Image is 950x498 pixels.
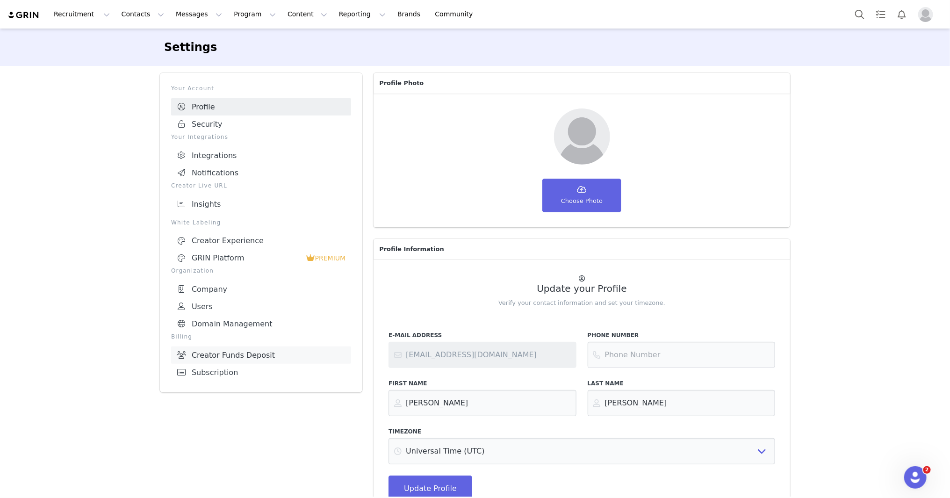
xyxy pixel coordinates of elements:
select: Select Timezone [389,438,775,464]
a: Notifications [171,164,351,181]
span: Profile Photo [379,79,424,88]
a: GRIN Platform PREMIUM [171,249,351,267]
button: Search [849,4,870,25]
a: Tasks [871,4,891,25]
label: First Name [389,379,576,388]
a: Users [171,298,351,315]
a: Creator Funds Deposit [171,346,351,364]
p: Billing [171,332,351,341]
iframe: Intercom live chat [904,466,927,489]
p: Creator Live URL [171,181,351,190]
button: Content [282,4,333,25]
input: First Name [389,390,576,416]
img: placeholder-profile.jpg [918,7,933,22]
a: Security [171,115,351,133]
a: Subscription [171,364,351,381]
button: Profile [913,7,943,22]
p: White Labeling [171,218,351,227]
button: Recruitment [48,4,115,25]
button: Reporting [333,4,391,25]
span: PREMIUM [315,254,346,262]
label: Phone Number [588,331,775,339]
label: E-Mail Address [389,331,576,339]
button: Notifications [892,4,912,25]
input: Phone Number [588,342,775,368]
span: 2 [923,466,931,474]
span: Profile Information [379,245,444,254]
a: Integrations [171,147,351,164]
button: Program [228,4,281,25]
a: Brands [392,4,429,25]
div: GRIN Platform [177,253,306,263]
p: Your Integrations [171,133,351,141]
div: Creator Experience [177,236,345,245]
button: Contacts [116,4,170,25]
a: Profile [171,98,351,115]
h2: Update your Profile [389,283,775,294]
p: Your Account [171,84,351,93]
a: Creator Experience [171,232,351,249]
a: Company [171,281,351,298]
a: Insights [171,195,351,213]
a: Domain Management [171,315,351,332]
input: Contact support or your account administrator to change your email address [389,342,576,368]
button: Messages [170,4,228,25]
span: Update Profile [404,483,457,494]
img: grin logo [7,11,40,20]
input: Last Name [588,390,775,416]
label: Timezone [389,427,775,436]
span: Choose Photo [561,196,603,206]
label: Last Name [588,379,775,388]
img: Your picture [554,108,610,165]
p: Organization [171,267,351,275]
a: Community [430,4,483,25]
p: Verify your contact information and set your timezone. [389,298,775,308]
